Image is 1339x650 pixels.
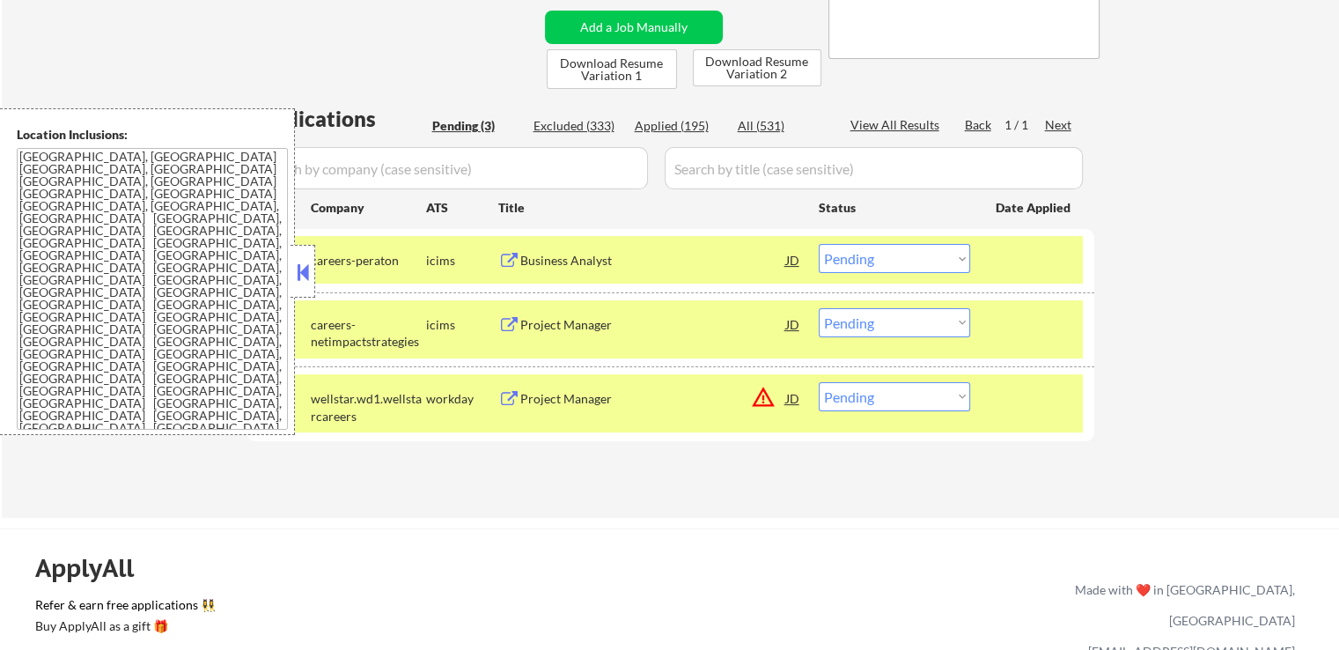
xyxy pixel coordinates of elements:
div: wellstar.wd1.wellstarcareers [311,390,426,425]
div: Project Manager [520,390,786,408]
div: icims [426,252,498,270]
div: Project Manager [520,316,786,334]
div: JD [784,382,802,414]
div: Back [965,116,993,134]
div: careers-netimpactstrategies [311,316,426,351]
div: Date Applied [996,199,1073,217]
button: Download Resume Variation 1 [547,49,677,89]
div: JD [784,308,802,340]
div: Applied (195) [635,117,723,135]
div: careers-peraton [311,252,426,270]
div: Excluded (333) [533,117,622,135]
div: ATS [426,199,498,217]
button: warning_amber [751,385,776,410]
div: Buy ApplyAll as a gift 🎁 [35,620,211,632]
div: Next [1045,116,1073,134]
div: Business Analyst [520,252,786,270]
div: 1 / 1 [1004,116,1045,134]
div: workday [426,390,498,408]
div: JD [784,244,802,276]
div: Pending (3) [432,117,520,135]
div: ApplyAll [35,553,154,583]
div: Company [311,199,426,217]
a: Buy ApplyAll as a gift 🎁 [35,617,211,639]
input: Search by company (case sensitive) [252,147,648,189]
div: View All Results [850,116,945,134]
div: All (531) [738,117,826,135]
div: Title [498,199,802,217]
div: Made with ❤️ in [GEOGRAPHIC_DATA], [GEOGRAPHIC_DATA] [1068,574,1295,636]
button: Add a Job Manually [545,11,723,44]
div: Applications [252,108,426,129]
div: icims [426,316,498,334]
input: Search by title (case sensitive) [665,147,1083,189]
button: Download Resume Variation 2 [693,49,821,86]
div: Status [819,191,970,223]
div: Location Inclusions: [17,126,288,144]
a: Refer & earn free applications 👯‍♀️ [35,599,707,617]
